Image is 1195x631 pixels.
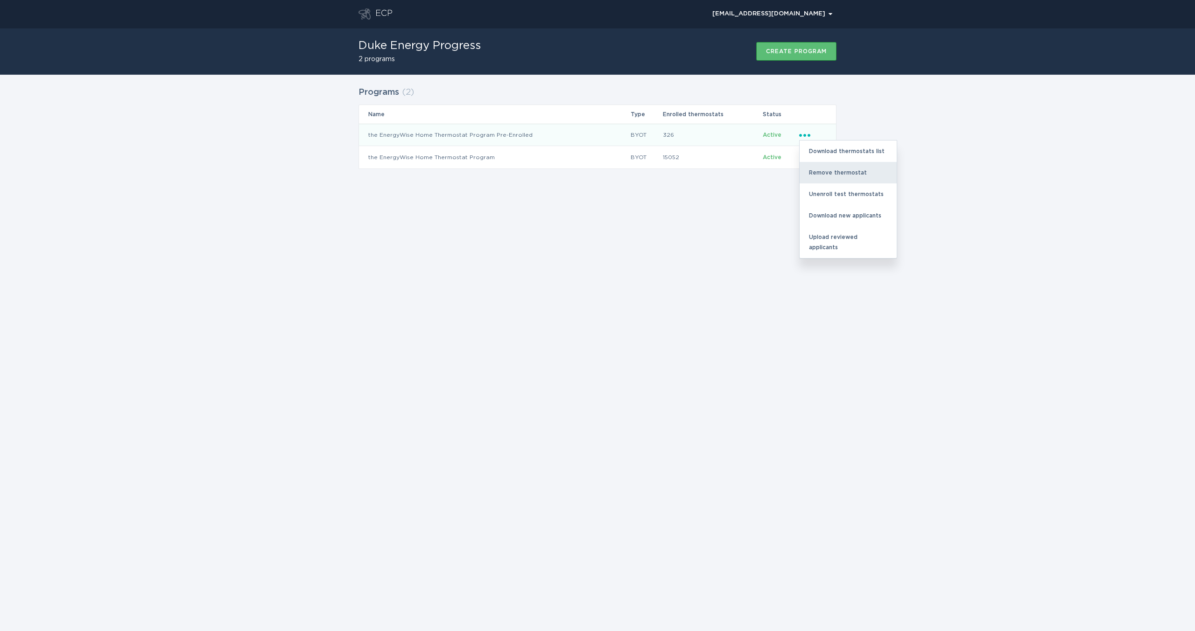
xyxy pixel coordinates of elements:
h1: Duke Energy Progress [358,40,481,51]
tr: Table Headers [359,105,836,124]
span: ( 2 ) [402,88,414,97]
td: BYOT [630,124,662,146]
div: Create program [766,49,827,54]
h2: 2 programs [358,56,481,63]
th: Name [359,105,630,124]
th: Type [630,105,662,124]
div: Download thermostats list [800,140,897,162]
div: Download new applicants [800,205,897,226]
button: Open user account details [708,7,836,21]
div: Popover menu [708,7,836,21]
h2: Programs [358,84,399,101]
td: BYOT [630,146,662,168]
div: [EMAIL_ADDRESS][DOMAIN_NAME] [712,11,832,17]
span: Active [763,154,781,160]
span: Active [763,132,781,138]
div: Remove thermostat [800,162,897,183]
div: ECP [375,8,393,20]
td: the EnergyWise Home Thermostat Program Pre-Enrolled [359,124,630,146]
button: Create program [756,42,836,61]
th: Enrolled thermostats [662,105,763,124]
tr: 1d15ab97683b4e01905a4a1186b7c4ed [359,124,836,146]
button: Go to dashboard [358,8,371,20]
td: the EnergyWise Home Thermostat Program [359,146,630,168]
div: Unenroll test thermostats [800,183,897,205]
td: 15052 [662,146,763,168]
tr: ad62586955a64f2b90597186981120bb [359,146,836,168]
td: 326 [662,124,763,146]
div: Upload reviewed applicants [800,226,897,258]
th: Status [762,105,799,124]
